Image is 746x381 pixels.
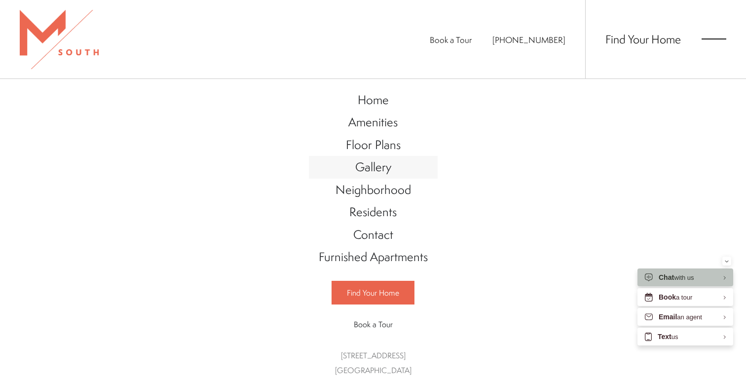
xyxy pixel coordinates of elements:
span: Home [358,91,389,108]
button: Open Menu [702,35,726,43]
a: Go to Neighborhood [309,179,438,201]
span: Neighborhood [336,181,411,198]
span: Gallery [355,158,391,175]
span: Floor Plans [346,136,401,153]
a: Call Us at 813-570-8014 [492,34,565,45]
a: Go to Residents [309,201,438,224]
a: Go to Home [309,89,438,112]
span: Furnished Apartments [319,248,428,265]
a: Find Your Home [605,31,681,47]
span: Amenities [348,114,398,130]
a: Find Your Home [332,281,414,305]
a: Go to Furnished Apartments (opens in a new tab) [309,246,438,268]
a: Book a Tour [332,313,414,336]
a: Go to Amenities [309,111,438,134]
a: Go to Contact [309,224,438,246]
a: Get Directions to 5110 South Manhattan Avenue Tampa, FL 33611 [335,350,411,376]
span: [PHONE_NUMBER] [492,34,565,45]
span: Find Your Home [347,287,399,298]
a: Go to Gallery [309,156,438,179]
span: Book a Tour [354,319,393,330]
a: Go to Floor Plans [309,134,438,156]
span: Residents [349,203,397,220]
img: MSouth [20,10,99,69]
a: Book a Tour [430,34,472,45]
span: Contact [353,226,393,243]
